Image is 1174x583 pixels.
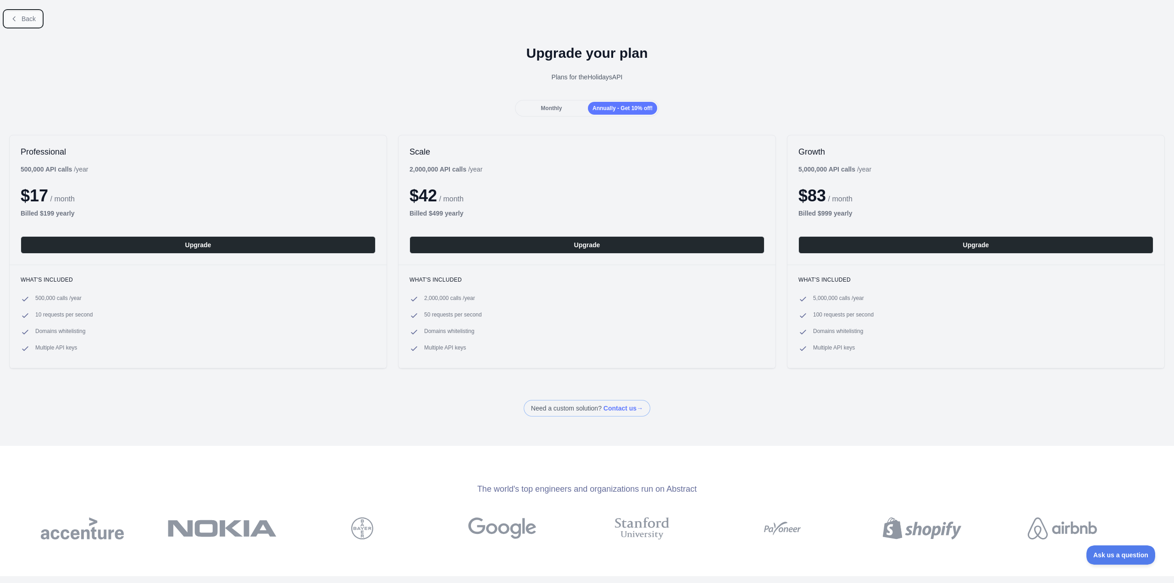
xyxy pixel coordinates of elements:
b: 5,000,000 API calls [798,166,855,173]
span: $ 83 [798,186,826,205]
h2: Growth [798,146,1153,157]
h2: Scale [410,146,764,157]
div: / year [798,165,871,174]
iframe: Toggle Customer Support [1086,545,1156,565]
